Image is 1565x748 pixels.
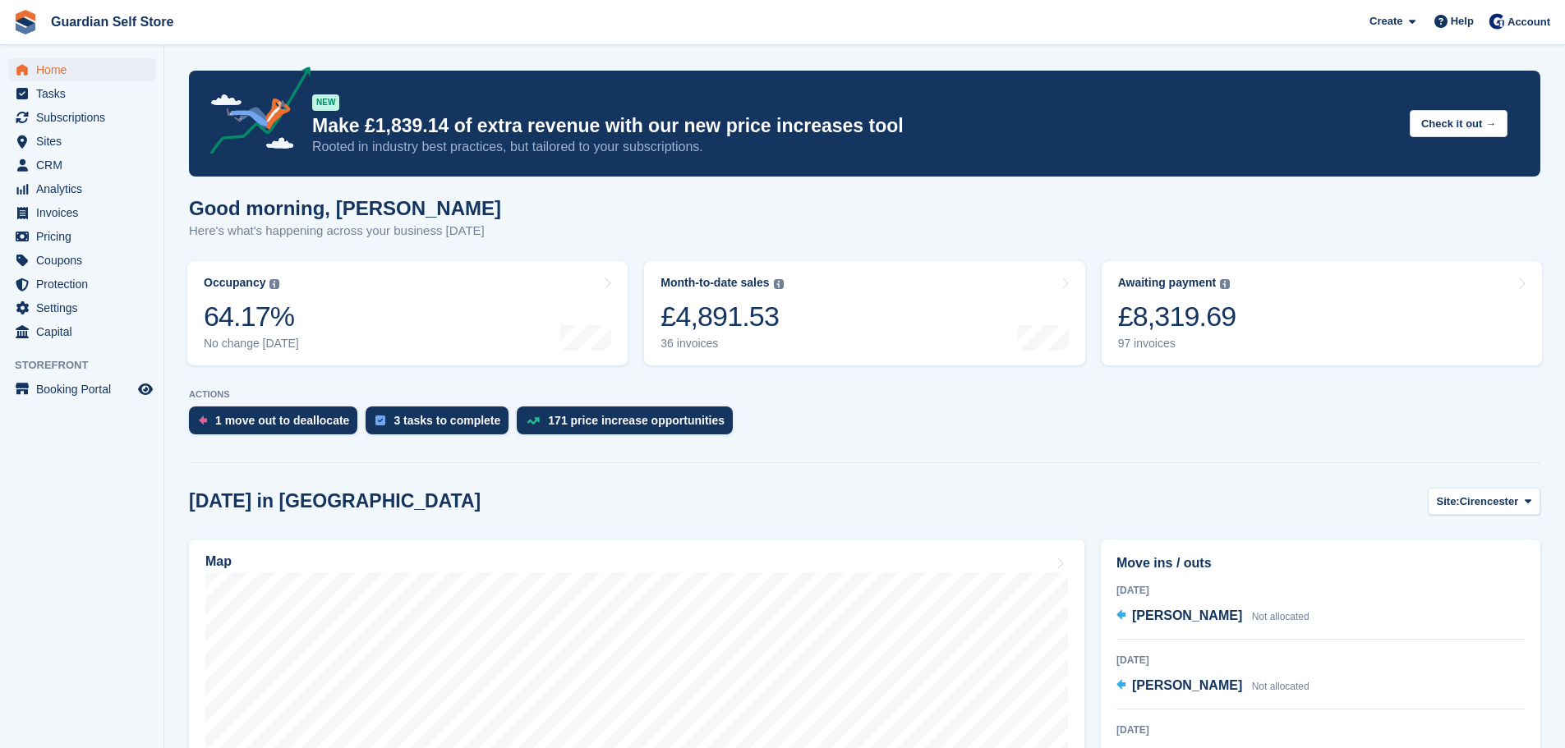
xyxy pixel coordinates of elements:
[204,276,265,290] div: Occupancy
[36,378,135,401] span: Booking Portal
[1410,110,1507,137] button: Check it out →
[36,249,135,272] span: Coupons
[8,378,155,401] a: menu
[44,8,180,35] a: Guardian Self Store
[1118,337,1236,351] div: 97 invoices
[1369,13,1402,30] span: Create
[36,320,135,343] span: Capital
[1116,583,1525,598] div: [DATE]
[204,337,299,351] div: No change [DATE]
[36,273,135,296] span: Protection
[1132,608,1242,622] span: [PERSON_NAME]
[1220,279,1230,289] img: icon-info-grey-7440780725fd019a000dd9b08b2336e03edf1995a4989e88bcd33f0948082b44.svg
[8,82,155,105] a: menu
[1116,553,1525,573] h2: Move ins / outs
[8,106,155,129] a: menu
[196,67,311,160] img: price-adjustments-announcement-icon-8257ccfd72463d97f412b2fc003d46551f7dbcb40ab6d574587a9cd5c0d94...
[1116,653,1525,668] div: [DATE]
[1428,488,1540,515] button: Site: Cirencester
[189,389,1540,400] p: ACTIONS
[366,406,517,443] a: 3 tasks to complete
[36,225,135,248] span: Pricing
[36,154,135,177] span: CRM
[36,82,135,105] span: Tasks
[36,296,135,319] span: Settings
[205,554,232,569] h2: Map
[1252,681,1310,692] span: Not allocated
[1116,676,1310,697] a: [PERSON_NAME] Not allocated
[36,130,135,153] span: Sites
[527,417,540,424] img: price_increase_opportunities-93ffe204e8149a01c8c9dc8f82e8f89637d9d84a8eef4429ea346261dce0b2c0.svg
[394,414,500,427] div: 3 tasks to complete
[189,406,366,443] a: 1 move out to deallocate
[1132,678,1242,692] span: [PERSON_NAME]
[1489,13,1505,30] img: Tom Scott
[661,276,769,290] div: Month-to-date sales
[8,273,155,296] a: menu
[312,94,339,111] div: NEW
[1118,300,1236,333] div: £8,319.69
[1460,493,1519,510] span: Cirencester
[8,320,155,343] a: menu
[8,58,155,81] a: menu
[189,490,481,512] h2: [DATE] in [GEOGRAPHIC_DATA]
[312,138,1397,156] p: Rooted in industry best practices, but tailored to your subscriptions.
[8,201,155,224] a: menu
[8,177,155,200] a: menu
[375,415,385,425] img: task-75834270c22a3079a89374b754ae025e5fb1db73e45f91037f5363f120a921f8.svg
[13,10,38,34] img: stora-icon-8386f47178a22dfd0bd8f6a31ec36ba5ce8667c1dd55bd0f319d3a0aa187defe.svg
[36,201,135,224] span: Invoices
[1102,261,1542,365] a: Awaiting payment £8,319.69 97 invoices
[517,406,741,443] a: 171 price increase opportunities
[204,300,299,333] div: 64.17%
[189,197,501,219] h1: Good morning, [PERSON_NAME]
[36,106,135,129] span: Subscriptions
[1116,723,1525,737] div: [DATE]
[1118,276,1217,290] div: Awaiting payment
[187,261,628,365] a: Occupancy 64.17% No change [DATE]
[1451,13,1474,30] span: Help
[661,337,783,351] div: 36 invoices
[36,58,135,81] span: Home
[1116,606,1310,627] a: [PERSON_NAME] Not allocated
[215,414,349,427] div: 1 move out to deallocate
[136,379,155,399] a: Preview store
[8,225,155,248] a: menu
[36,177,135,200] span: Analytics
[644,261,1084,365] a: Month-to-date sales £4,891.53 36 invoices
[661,300,783,333] div: £4,891.53
[548,414,725,427] div: 171 price increase opportunities
[8,296,155,319] a: menu
[15,357,163,374] span: Storefront
[189,222,501,241] p: Here's what's happening across your business [DATE]
[8,130,155,153] a: menu
[312,114,1397,138] p: Make £1,839.14 of extra revenue with our new price increases tool
[8,249,155,272] a: menu
[1507,14,1550,30] span: Account
[8,154,155,177] a: menu
[199,415,207,425] img: move_outs_to_deallocate_icon-f764333ba52eb49d3ac5e1228854f67142a1ed5810a6f6cc68b1a99e826820c5.svg
[1437,493,1460,510] span: Site:
[1252,611,1310,622] span: Not allocated
[774,279,784,289] img: icon-info-grey-7440780725fd019a000dd9b08b2336e03edf1995a4989e88bcd33f0948082b44.svg
[269,279,279,289] img: icon-info-grey-7440780725fd019a000dd9b08b2336e03edf1995a4989e88bcd33f0948082b44.svg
